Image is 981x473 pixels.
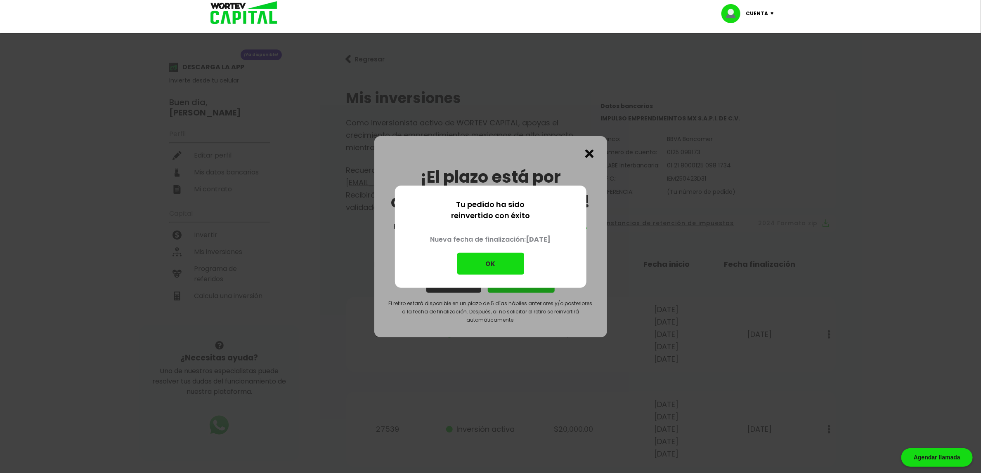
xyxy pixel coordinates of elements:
p: Cuenta [746,7,768,20]
button: OK [457,253,524,275]
div: Agendar llamada [901,448,973,467]
p: Tu pedido ha sido reinvertido con éxito [449,199,532,228]
img: icon-down [768,12,780,15]
img: profile-image [721,4,746,23]
p: Nueva fecha de finalización: [422,228,559,253]
b: [DATE] [526,235,551,244]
